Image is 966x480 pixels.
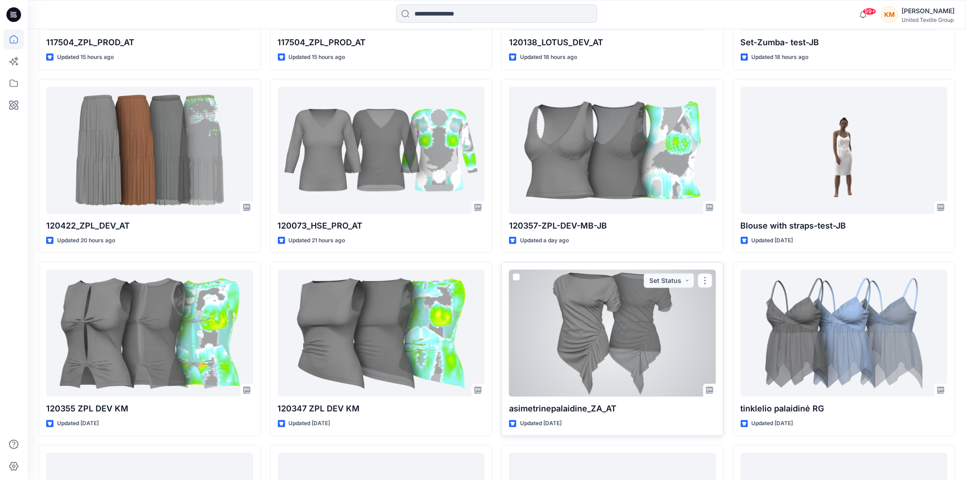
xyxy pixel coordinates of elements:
[278,219,485,232] p: 120073_HSE_PRO_AT
[289,419,330,428] p: Updated [DATE]
[46,219,253,232] p: 120422_ZPL_DEV_AT
[752,419,793,428] p: Updated [DATE]
[520,53,577,62] p: Updated 18 hours ago
[509,402,716,415] p: asimetrinepalaidine_ZA_AT
[278,36,485,49] p: 117504_ZPL_PROD_AT
[509,87,716,214] a: 120357-ZPL-DEV-MB-JB
[57,419,99,428] p: Updated [DATE]
[863,8,876,15] span: 99+
[46,87,253,214] a: 120422_ZPL_DEV_AT
[741,36,948,49] p: Set-Zumba- test-JB
[46,270,253,397] a: 120355 ZPL DEV KM
[46,402,253,415] p: 120355 ZPL DEV KM
[509,270,716,397] a: asimetrinepalaidine_ZA_AT
[902,16,955,23] div: United Textile Group
[57,53,114,62] p: Updated 15 hours ago
[741,402,948,415] p: tinklelio palaidinė RG
[278,270,485,397] a: 120347 ZPL DEV KM
[57,236,115,245] p: Updated 20 hours ago
[46,36,253,49] p: 117504_ZPL_PROD_AT
[741,87,948,214] a: Blouse with straps-test-JB
[752,53,809,62] p: Updated 18 hours ago
[902,5,955,16] div: [PERSON_NAME]
[741,270,948,397] a: tinklelio palaidinė RG
[289,236,345,245] p: Updated 21 hours ago
[278,402,485,415] p: 120347 ZPL DEV KM
[752,236,793,245] p: Updated [DATE]
[520,419,562,428] p: Updated [DATE]
[881,6,898,23] div: KM
[509,219,716,232] p: 120357-ZPL-DEV-MB-JB
[741,219,948,232] p: Blouse with straps-test-JB
[278,87,485,214] a: 120073_HSE_PRO_AT
[289,53,345,62] p: Updated 15 hours ago
[520,236,569,245] p: Updated a day ago
[509,36,716,49] p: 120138_LOTUS_DEV_AT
